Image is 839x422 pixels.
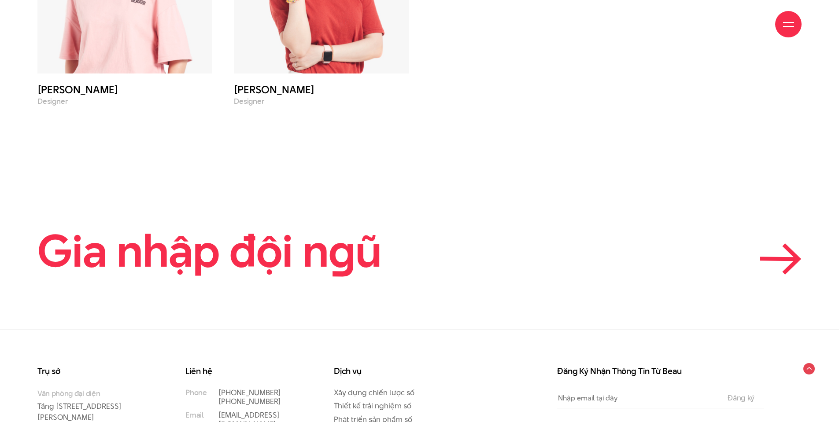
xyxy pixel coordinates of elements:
[557,367,764,376] h3: Đăng Ký Nhận Thông Tin Từ Beau
[218,396,281,407] a: [PHONE_NUMBER]
[37,227,381,275] h2: Gia nhập đội n ũ
[185,411,203,420] small: Email
[37,388,150,399] small: Văn phòng đại diện
[234,84,408,95] h3: [PERSON_NAME]
[37,84,212,95] h3: [PERSON_NAME]
[725,394,757,402] input: Đăng ký
[329,219,355,282] en: g
[334,387,414,398] a: Xây dựng chiến lược số
[334,367,447,376] h3: Dịch vụ
[37,227,802,275] a: Gia nhập đội ngũ
[234,97,408,106] p: Designer
[185,367,298,376] h3: Liên hệ
[185,388,207,397] small: Phone
[218,387,281,398] a: [PHONE_NUMBER]
[334,400,411,411] a: Thiết kế trải nghiệm số
[557,388,718,408] input: Nhập email tại đây
[37,367,150,376] h3: Trụ sở
[37,97,212,106] p: Designer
